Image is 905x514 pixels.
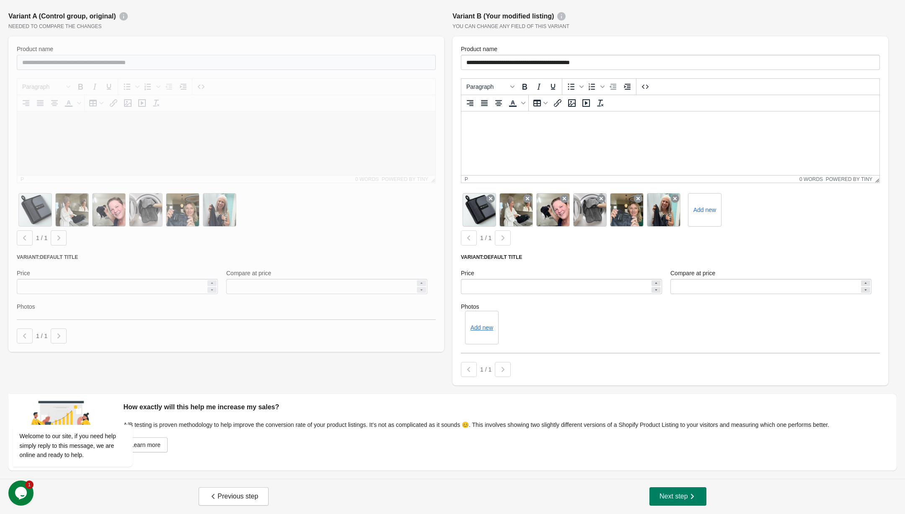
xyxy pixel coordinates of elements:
iframe: Rich Text Area. Press ALT-0 for help. [461,111,879,175]
span: 1 / 1 [480,366,491,373]
button: Source code [638,80,652,94]
button: Decrease indent [606,80,620,94]
button: Blocks [463,80,517,94]
div: p [465,176,468,182]
div: Variant: Default Title [461,254,880,261]
label: Photos [461,302,880,311]
label: Compare at price [670,269,715,277]
button: Align right [463,96,477,110]
div: Text color [506,96,527,110]
div: Resize [872,176,879,183]
div: Needed to compare the changes [8,23,444,30]
span: Paragraph [466,83,507,90]
button: Previous step [199,487,269,506]
a: Powered by Tiny [826,176,873,182]
span: Previous step [209,492,258,501]
span: Next step [659,492,696,501]
button: Next step [649,487,706,506]
div: A/B testing is proven methodology to help improve the conversion rate of your product listings. I... [124,421,888,429]
iframe: chat widget [8,349,159,476]
button: Insert/edit image [565,96,579,110]
button: Table [530,96,551,110]
button: Insert/edit media [579,96,593,110]
label: Product name [461,45,497,53]
label: Add new [693,206,716,214]
div: Variant A (Control group, original) [8,11,444,21]
span: 1 / 1 [480,235,491,241]
button: Increase indent [620,80,634,94]
div: Variant B (Your modified listing) [452,11,888,21]
button: Add new [471,324,493,331]
div: Bullet list [564,80,585,94]
label: Price [461,269,474,277]
button: Clear formatting [593,96,608,110]
span: 1 / 1 [36,235,47,241]
button: Underline [546,80,560,94]
button: Italic [532,80,546,94]
button: Bold [517,80,532,94]
button: Insert/edit link [551,96,565,110]
button: 0 words [799,176,823,182]
button: Justify [477,96,491,110]
button: Align center [491,96,506,110]
div: How exactly will this help me increase my sales? [124,402,888,412]
iframe: chat widget [8,480,35,506]
div: You can change any field of this variant [452,23,888,30]
div: Numbered list [585,80,606,94]
span: 1 / 1 [36,333,47,339]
